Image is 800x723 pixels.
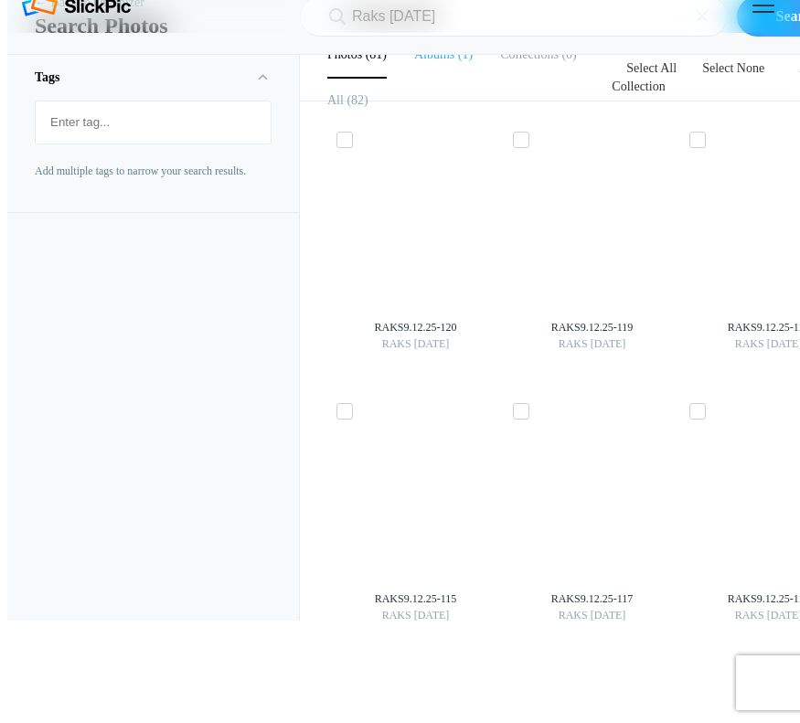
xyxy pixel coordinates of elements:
b: Tags [35,70,60,84]
div: RAKS [DATE] [513,607,671,623]
b: All [327,93,344,107]
mat-chip-list: Fruit selection [36,101,271,144]
span: 81 [362,48,387,61]
b: Collections [500,48,559,61]
div: RAKS9.12.25-120 [336,319,495,335]
a: Select None [691,61,775,75]
span: 82 [344,93,368,107]
a: Select All [615,61,688,75]
b: Albums [414,48,454,61]
div: RAKS9.12.25-115 [336,590,495,607]
div: RAKS9.12.25-117 [513,590,671,607]
div: RAKS9.12.25-119 [513,319,671,335]
b: Photos [327,48,362,61]
div: RAKS [DATE] [513,335,671,352]
span: 1 [454,48,473,61]
p: Add multiple tags to narrow your search results. [35,163,272,179]
span: 0 [559,48,577,61]
div: RAKS [DATE] [336,335,495,352]
div: RAKS [DATE] [336,607,495,623]
input: Enter tag... [45,106,261,139]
